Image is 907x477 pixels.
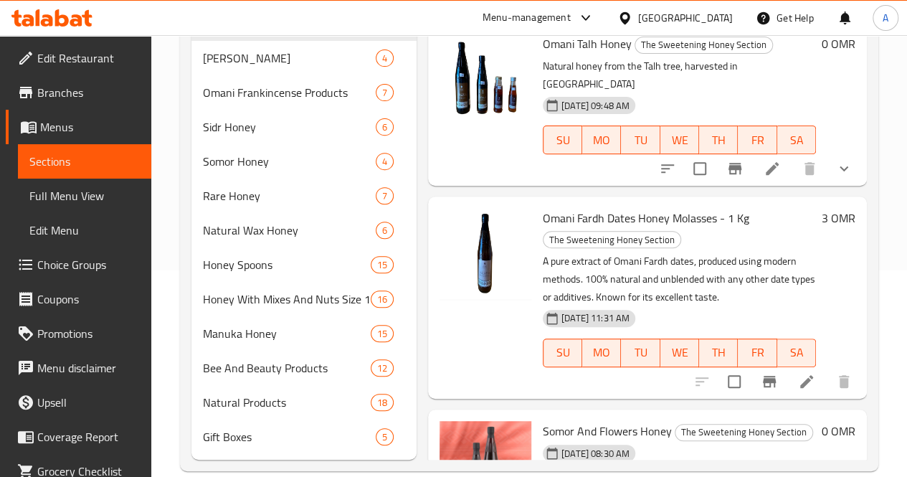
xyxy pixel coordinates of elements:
[191,1,417,460] nav: Menu sections
[371,359,394,377] div: items
[203,118,376,136] span: Sidr Honey
[764,160,781,177] a: Edit menu item
[203,153,376,170] span: Somor Honey
[6,41,151,75] a: Edit Restaurant
[376,430,393,444] span: 5
[543,57,816,93] p: Natural honey from the Talh tree, harvested in [GEOGRAPHIC_DATA]
[675,424,812,440] span: The Sweetening Honey Section
[376,84,394,101] div: items
[543,420,672,442] span: Somor And Flowers Honey
[191,385,417,420] div: Natural Products18
[203,325,371,342] div: Manuka Honey
[191,179,417,213] div: Rare Honey7
[705,342,732,363] span: TH
[371,258,393,272] span: 15
[376,121,393,134] span: 6
[376,428,394,445] div: items
[744,342,771,363] span: FR
[371,293,393,306] span: 16
[666,342,693,363] span: WE
[627,342,654,363] span: TU
[376,86,393,100] span: 7
[191,75,417,110] div: Omani Frankincense Products7
[635,37,773,54] div: The Sweetening Honey Section
[376,224,393,237] span: 6
[543,33,632,55] span: Omani Talh Honey
[556,447,635,461] span: [DATE] 08:30 AM
[827,364,861,399] button: delete
[883,10,888,26] span: A
[685,154,715,184] span: Select to update
[37,394,140,411] span: Upsell
[549,342,576,363] span: SU
[376,155,393,169] span: 4
[37,428,140,445] span: Coverage Report
[543,252,816,306] p: A pure extract of Omani Fardh dates, produced using modern methods. 100% natural and unblended wi...
[29,153,140,170] span: Sections
[543,207,749,229] span: Omani Fardh Dates Honey Molasses - 1 Kg
[556,311,635,325] span: [DATE] 11:31 AM
[556,99,635,113] span: [DATE] 09:48 AM
[699,126,738,154] button: TH
[6,385,151,420] a: Upsell
[792,151,827,186] button: delete
[371,396,393,410] span: 18
[29,222,140,239] span: Edit Menu
[37,84,140,101] span: Branches
[822,208,855,228] h6: 3 OMR
[588,130,615,151] span: MO
[705,130,732,151] span: TH
[18,179,151,213] a: Full Menu View
[835,160,853,177] svg: Show Choices
[37,49,140,67] span: Edit Restaurant
[638,10,733,26] div: [GEOGRAPHIC_DATA]
[376,153,394,170] div: items
[203,394,371,411] div: Natural Products
[543,339,582,367] button: SU
[543,231,681,248] div: The Sweetening Honey Section
[376,49,394,67] div: items
[822,34,855,54] h6: 0 OMR
[371,291,394,308] div: items
[627,130,654,151] span: TU
[588,342,615,363] span: MO
[621,126,660,154] button: TU
[798,373,815,390] a: Edit menu item
[376,222,394,239] div: items
[827,151,861,186] button: show more
[738,126,777,154] button: FR
[191,144,417,179] div: Somor Honey4
[37,291,140,308] span: Coupons
[203,256,371,273] span: Honey Spoons
[483,9,571,27] div: Menu-management
[752,364,787,399] button: Branch-specific-item
[203,187,376,204] span: Rare Honey
[37,359,140,377] span: Menu disclaimer
[203,359,371,377] div: Bee And Beauty Products
[6,420,151,454] a: Coverage Report
[376,52,393,65] span: 4
[660,339,699,367] button: WE
[203,84,376,101] span: Omani Frankincense Products
[822,421,855,441] h6: 0 OMR
[376,189,393,203] span: 7
[675,424,813,441] div: The Sweetening Honey Section
[203,428,376,445] div: Gift Boxes
[777,126,816,154] button: SA
[738,339,777,367] button: FR
[621,339,660,367] button: TU
[18,144,151,179] a: Sections
[37,325,140,342] span: Promotions
[6,282,151,316] a: Coupons
[203,291,371,308] span: Honey With Mixes And Nuts Size 140g
[37,256,140,273] span: Choice Groups
[191,110,417,144] div: Sidr Honey6
[744,130,771,151] span: FR
[543,232,680,248] span: The Sweetening Honey Section
[719,367,749,397] span: Select to update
